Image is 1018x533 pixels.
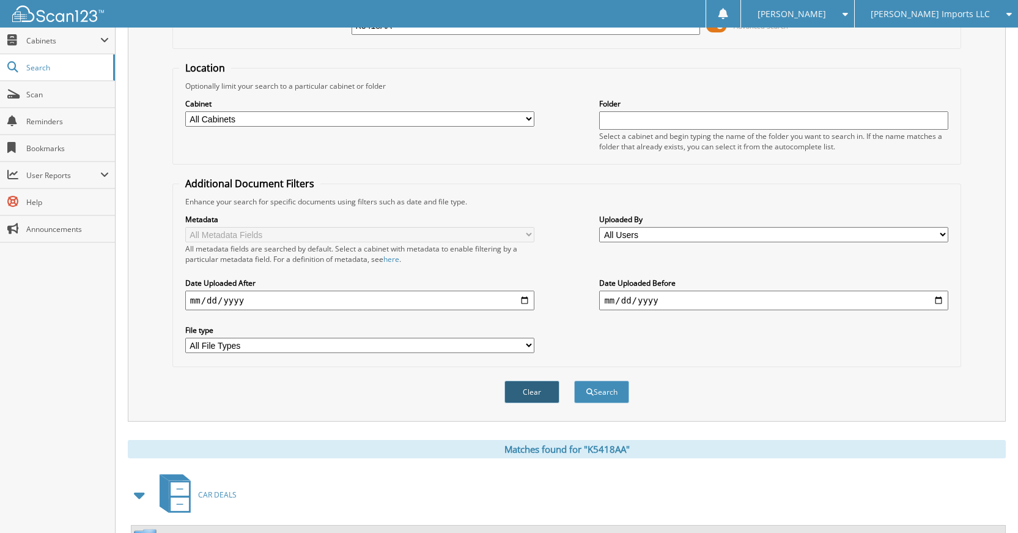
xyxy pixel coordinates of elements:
label: Uploaded By [599,214,948,225]
div: Select a cabinet and begin typing the name of the folder you want to search in. If the name match... [599,131,948,152]
input: start [185,291,534,310]
span: [PERSON_NAME] Imports LLC [871,10,990,18]
label: Cabinet [185,99,534,109]
label: Metadata [185,214,534,225]
img: scan123-logo-white.svg [12,6,104,22]
div: Enhance your search for specific documents using filters such as date and file type. [179,196,954,207]
button: Search [574,381,629,403]
div: Optionally limit your search to a particular cabinet or folder [179,81,954,91]
legend: Location [179,61,231,75]
span: Announcements [26,224,109,234]
iframe: Chat Widget [957,474,1018,533]
span: [PERSON_NAME] [758,10,826,18]
button: Clear [504,381,559,403]
a: here [383,254,399,264]
div: All metadata fields are searched by default. Select a cabinet with metadata to enable filtering b... [185,244,534,264]
input: end [599,291,948,310]
div: Matches found for "K5418AA" [128,440,1006,458]
label: File type [185,325,534,335]
label: Date Uploaded After [185,278,534,288]
span: Reminders [26,116,109,127]
a: CAR DEALS [152,471,237,519]
span: Search [26,62,107,73]
span: Scan [26,89,109,100]
label: Date Uploaded Before [599,278,948,288]
span: User Reports [26,170,100,181]
span: Help [26,197,109,207]
label: Folder [599,99,948,109]
legend: Additional Document Filters [179,177,320,190]
span: Cabinets [26,35,100,46]
span: CAR DEALS [198,490,237,500]
span: Bookmarks [26,143,109,154]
